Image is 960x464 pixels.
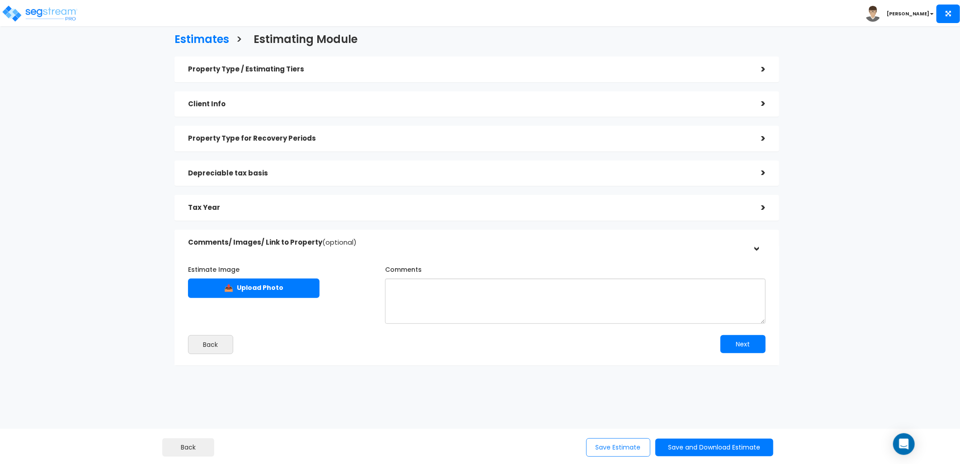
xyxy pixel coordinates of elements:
h3: Estimates [174,33,229,47]
div: > [748,201,766,215]
button: Save and Download Estimate [655,439,773,456]
h5: Depreciable tax basis [188,170,748,177]
div: > [748,97,766,111]
span: 📤 [224,283,233,293]
h3: > [236,33,242,47]
h5: Property Type / Estimating Tiers [188,66,748,73]
img: avatar.png [865,6,881,22]
div: > [748,132,766,146]
button: Back [188,335,233,354]
div: Open Intercom Messenger [893,433,915,455]
img: logo_pro_r.png [1,5,78,23]
b: [PERSON_NAME] [887,10,929,17]
h5: Property Type for Recovery Periods [188,135,748,142]
label: Estimate Image [188,262,240,274]
div: > [748,62,766,76]
label: Comments [385,262,422,274]
h5: Comments/ Images/ Link to Property [188,239,748,246]
button: Next [720,335,766,353]
h3: Estimating Module [254,33,358,47]
a: Estimates [168,24,229,52]
label: Upload Photo [188,279,320,298]
button: Save Estimate [586,438,650,457]
h5: Client Info [188,100,748,108]
a: Back [162,438,214,457]
span: (optional) [322,237,357,247]
a: Estimating Module [247,24,358,52]
div: > [749,233,763,251]
div: > [748,166,766,180]
h5: Tax Year [188,204,748,212]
